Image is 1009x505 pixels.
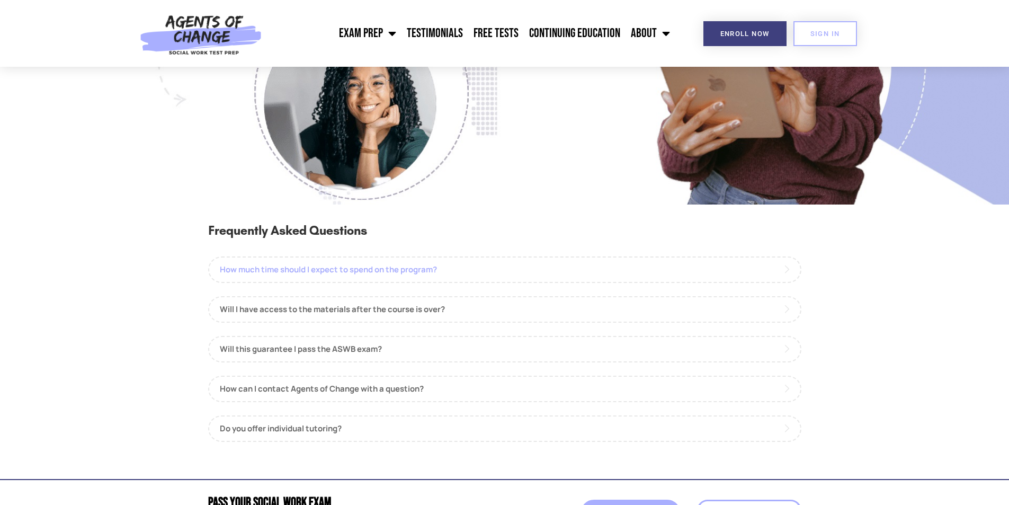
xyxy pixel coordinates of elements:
[703,21,787,46] a: Enroll Now
[267,20,675,47] nav: Menu
[401,20,468,47] a: Testimonials
[208,220,801,251] h3: Frequently Asked Questions
[208,415,801,442] a: Do you offer individual tutoring?
[810,30,840,37] span: SIGN IN
[626,20,675,47] a: About
[334,20,401,47] a: Exam Prep
[720,30,770,37] span: Enroll Now
[793,21,857,46] a: SIGN IN
[208,336,801,362] a: Will this guarantee I pass the ASWB exam?
[468,20,524,47] a: Free Tests
[524,20,626,47] a: Continuing Education
[208,296,801,323] a: Will I have access to the materials after the course is over?
[208,376,801,402] a: How can I contact Agents of Change with a question?
[208,256,801,283] a: How much time should I expect to spend on the program?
